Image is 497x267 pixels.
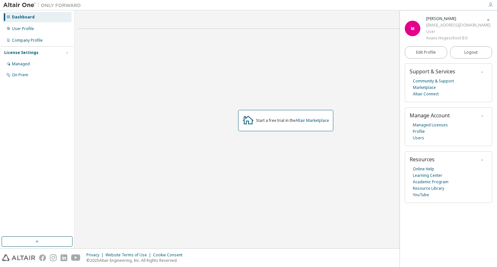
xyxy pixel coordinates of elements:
[61,254,67,261] img: linkedin.svg
[153,252,186,258] div: Cookie Consent
[12,61,30,67] div: Managed
[405,46,447,59] a: Edit Profile
[413,91,439,97] a: Altair Connect
[464,49,478,56] span: Logout
[413,166,434,172] a: Online Help
[426,35,491,41] div: Avans Hogeschool B.V.
[256,118,329,123] div: Start a free trial in the
[86,258,186,263] p: © 2025 Altair Engineering, Inc. All Rights Reserved.
[416,50,436,55] span: Edit Profile
[12,26,34,31] div: User Profile
[4,50,39,55] div: License Settings
[426,16,491,22] div: Milan van Geenen
[413,122,448,128] a: Managed Licenses
[295,118,329,123] a: Altair Marketplace
[413,78,454,84] a: Community & Support
[413,128,425,135] a: Profile
[2,254,35,261] img: altair_logo.svg
[413,84,436,91] a: Marketplace
[411,26,414,31] span: M
[413,172,442,179] a: Learning Center
[426,28,491,35] div: User
[3,2,84,8] img: Altair One
[413,135,424,141] a: Users
[12,72,28,78] div: On Prem
[410,68,455,75] span: Support & Services
[413,179,448,185] a: Academic Program
[105,252,153,258] div: Website Terms of Use
[86,252,105,258] div: Privacy
[413,192,429,198] a: YouTube
[410,112,450,119] span: Manage Account
[12,38,43,43] div: Company Profile
[410,156,435,163] span: Resources
[413,185,444,192] a: Resource Library
[426,22,491,28] div: [EMAIL_ADDRESS][DOMAIN_NAME]
[50,254,57,261] img: instagram.svg
[71,254,81,261] img: youtube.svg
[12,15,35,20] div: Dashboard
[450,46,492,59] button: Logout
[39,254,46,261] img: facebook.svg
